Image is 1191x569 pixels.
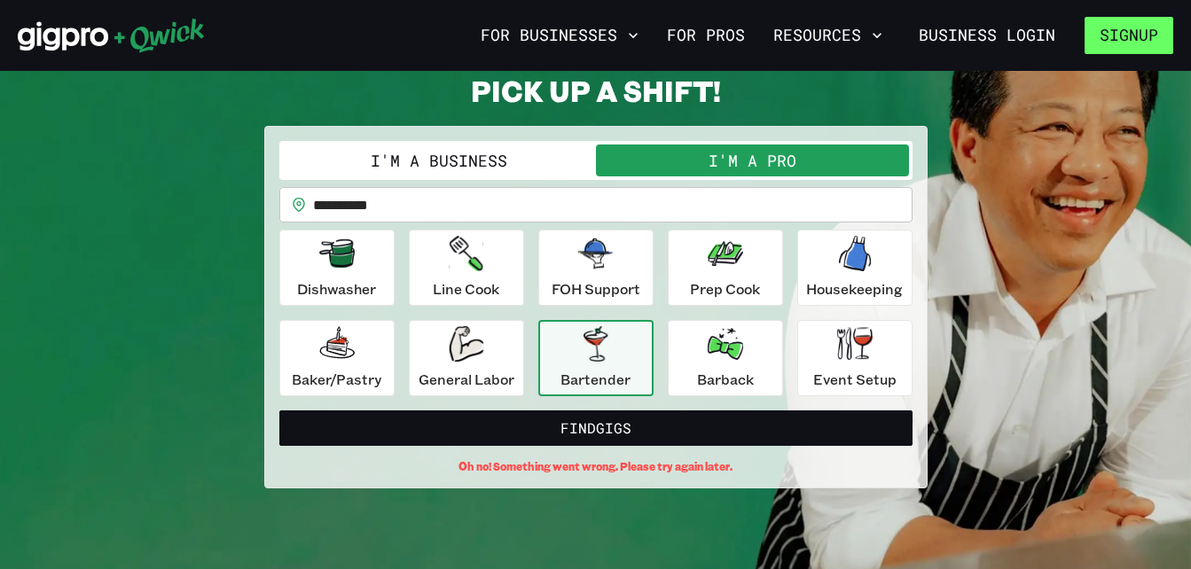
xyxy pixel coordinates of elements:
[279,320,395,396] button: Baker/Pastry
[264,73,928,108] h2: PICK UP A SHIFT!
[419,369,514,390] p: General Labor
[538,320,654,396] button: Bartender
[292,369,381,390] p: Baker/Pastry
[458,460,733,473] span: Oh no! Something went wrong. Please try again later.
[660,20,752,51] a: For Pros
[1085,17,1173,54] button: Signup
[560,369,631,390] p: Bartender
[813,369,897,390] p: Event Setup
[797,230,913,306] button: Housekeeping
[690,278,760,300] p: Prep Cook
[596,144,909,176] button: I'm a Pro
[279,410,913,446] button: FindGigs
[697,369,754,390] p: Barback
[279,230,395,306] button: Dishwasher
[474,20,646,51] button: For Businesses
[297,278,376,300] p: Dishwasher
[904,17,1070,54] a: Business Login
[766,20,889,51] button: Resources
[433,278,499,300] p: Line Cook
[668,320,783,396] button: Barback
[409,320,524,396] button: General Labor
[283,144,596,176] button: I'm a Business
[409,230,524,306] button: Line Cook
[538,230,654,306] button: FOH Support
[552,278,640,300] p: FOH Support
[668,230,783,306] button: Prep Cook
[797,320,913,396] button: Event Setup
[806,278,903,300] p: Housekeeping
